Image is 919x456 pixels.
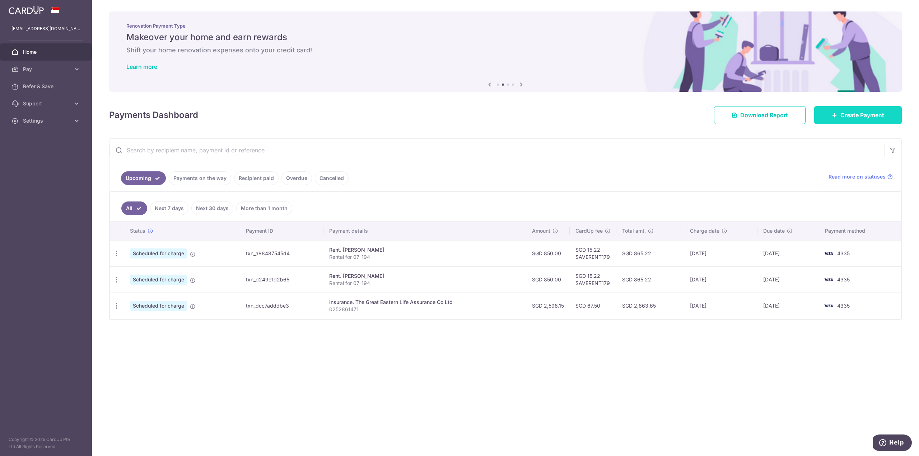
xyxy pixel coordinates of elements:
td: SGD 67.50 [570,293,616,319]
span: Settings [23,117,70,124]
span: Pay [23,66,70,73]
span: 4335 [837,250,850,256]
th: Payment details [323,222,526,240]
a: Learn more [126,63,157,70]
span: Due date [763,227,785,234]
span: Charge date [690,227,719,234]
a: Payments on the way [169,171,231,185]
a: Upcoming [121,171,166,185]
span: Home [23,48,70,56]
iframe: Opens a widget where you can find more information [873,434,912,452]
a: Next 30 days [191,201,233,215]
td: txn_d249e1d2b65 [240,266,323,293]
td: [DATE] [757,293,819,319]
h4: Payments Dashboard [109,109,198,122]
td: SGD 850.00 [526,240,570,266]
p: Renovation Payment Type [126,23,885,29]
a: Overdue [281,171,312,185]
td: [DATE] [684,293,757,319]
th: Payment method [819,222,901,240]
span: Total amt. [622,227,646,234]
td: txn_a88487545d4 [240,240,323,266]
td: [DATE] [757,266,819,293]
span: Refer & Save [23,83,70,90]
img: Bank Card [821,275,836,284]
a: Next 7 days [150,201,188,215]
p: Rental for 07-194 [329,253,521,261]
td: SGD 15.22 SAVERENT179 [570,240,616,266]
span: 4335 [837,276,850,282]
div: Rent. [PERSON_NAME] [329,272,521,280]
span: Scheduled for charge [130,248,187,258]
td: SGD 2,596.15 [526,293,570,319]
a: Recipient paid [234,171,279,185]
th: Payment ID [240,222,323,240]
a: All [121,201,147,215]
span: Read more on statuses [829,173,886,180]
span: Scheduled for charge [130,275,187,285]
h6: Shift your home renovation expenses onto your credit card! [126,46,885,54]
img: CardUp [9,6,44,14]
span: 4335 [837,303,850,309]
td: SGD 865.22 [616,266,684,293]
span: Status [130,227,145,234]
td: SGD 850.00 [526,266,570,293]
td: SGD 865.22 [616,240,684,266]
span: CardUp fee [575,227,603,234]
img: Bank Card [821,249,836,258]
span: Scheduled for charge [130,301,187,311]
a: Read more on statuses [829,173,893,180]
td: SGD 2,663.65 [616,293,684,319]
td: [DATE] [684,240,757,266]
td: txn_dcc7adddbe3 [240,293,323,319]
span: Support [23,100,70,107]
p: 0252861471 [329,306,521,313]
h5: Makeover your home and earn rewards [126,32,885,43]
input: Search by recipient name, payment id or reference [109,139,884,162]
img: Renovation banner [109,11,902,92]
p: Rental for 07-194 [329,280,521,287]
a: More than 1 month [236,201,292,215]
span: Create Payment [840,111,884,119]
td: SGD 15.22 SAVERENT179 [570,266,616,293]
span: Download Report [740,111,788,119]
td: [DATE] [757,240,819,266]
div: Rent. [PERSON_NAME] [329,246,521,253]
td: [DATE] [684,266,757,293]
span: Amount [532,227,550,234]
a: Create Payment [814,106,902,124]
div: Insurance. The Great Eastern Life Assurance Co Ltd [329,299,521,306]
img: Bank Card [821,301,836,310]
a: Cancelled [315,171,349,185]
a: Download Report [714,106,806,124]
p: [EMAIL_ADDRESS][DOMAIN_NAME] [11,25,80,32]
